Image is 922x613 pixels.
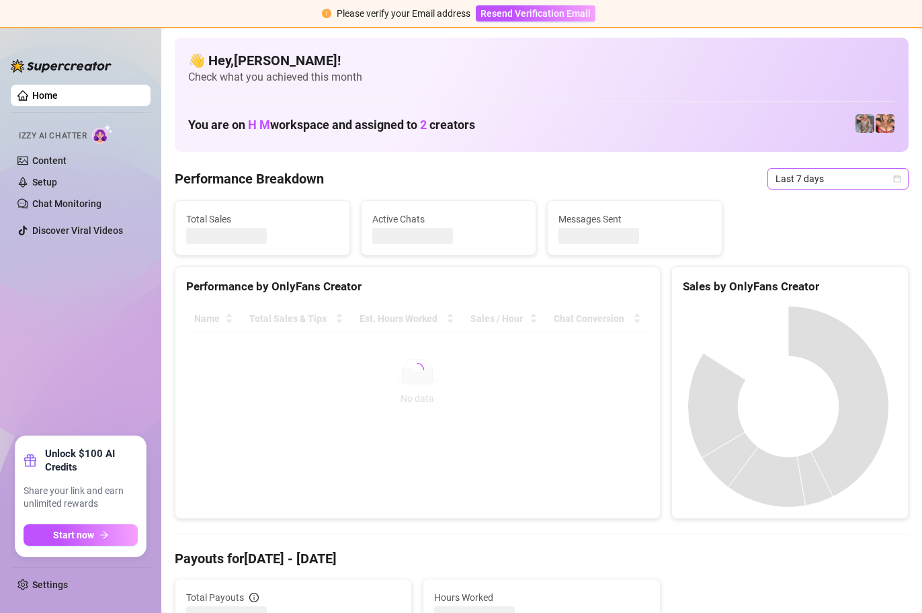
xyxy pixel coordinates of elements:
[53,530,94,540] span: Start now
[11,59,112,73] img: logo-BBDzfeDw.svg
[19,130,87,142] span: Izzy AI Chatter
[24,485,138,511] span: Share your link and earn unlimited rewards
[99,530,109,540] span: arrow-right
[186,278,649,296] div: Performance by OnlyFans Creator
[32,198,101,209] a: Chat Monitoring
[175,169,324,188] h4: Performance Breakdown
[32,155,67,166] a: Content
[420,118,427,132] span: 2
[45,447,138,474] strong: Unlock $100 AI Credits
[175,549,909,568] h4: Payouts for [DATE] - [DATE]
[776,169,900,189] span: Last 7 days
[248,118,270,132] span: H M
[32,225,123,236] a: Discover Viral Videos
[476,5,595,22] button: Resend Verification Email
[855,114,874,133] img: pennylondonvip
[893,175,901,183] span: calendar
[249,593,259,602] span: info-circle
[480,8,591,19] span: Resend Verification Email
[188,70,895,85] span: Check what you achieved this month
[92,124,113,144] img: AI Chatter
[410,362,425,377] span: loading
[322,9,331,18] span: exclamation-circle
[876,114,894,133] img: pennylondon
[24,524,138,546] button: Start nowarrow-right
[188,118,475,132] h1: You are on workspace and assigned to creators
[32,579,68,590] a: Settings
[24,454,37,467] span: gift
[32,90,58,101] a: Home
[337,6,470,21] div: Please verify your Email address
[32,177,57,188] a: Setup
[188,51,895,70] h4: 👋 Hey, [PERSON_NAME] !
[186,212,339,227] span: Total Sales
[434,590,648,605] span: Hours Worked
[372,212,525,227] span: Active Chats
[186,590,244,605] span: Total Payouts
[683,278,897,296] div: Sales by OnlyFans Creator
[558,212,711,227] span: Messages Sent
